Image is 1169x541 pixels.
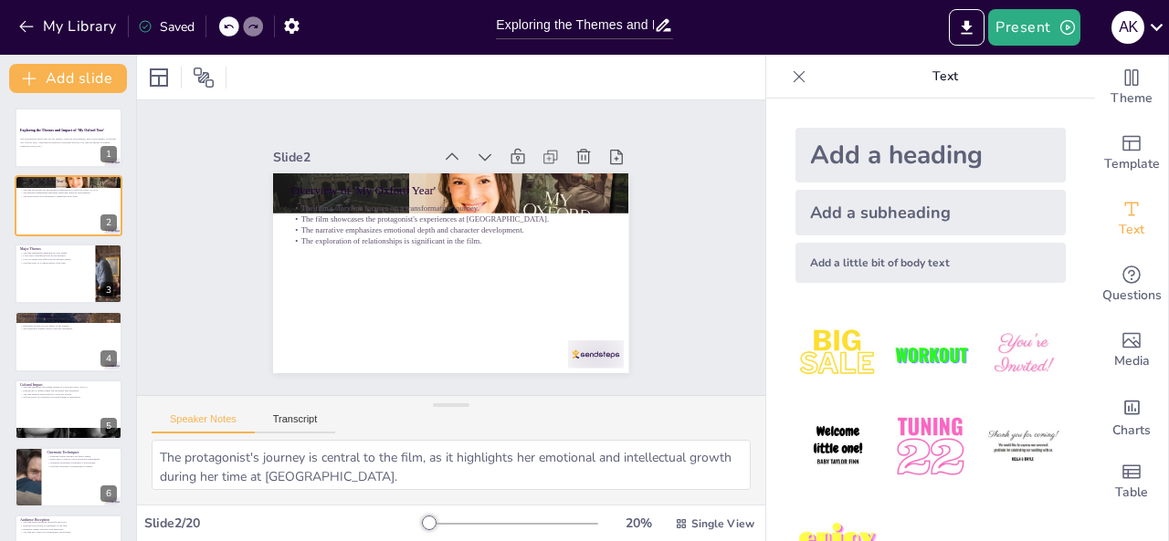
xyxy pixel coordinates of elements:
span: Template [1104,154,1160,174]
p: Cultural Impact [20,381,117,387]
p: The exploration of relationships is significant in the film. [20,194,117,198]
div: A K [1111,11,1144,44]
div: Add text boxes [1095,186,1168,252]
p: The film showcases the protagonist's experiences at [GEOGRAPHIC_DATA]. [291,213,611,224]
div: Layout [144,63,174,92]
div: Get real-time input from your audience [1095,252,1168,317]
div: 2 [100,214,117,231]
div: 6 [15,447,122,507]
div: Add a table [1095,449,1168,515]
button: Speaker Notes [152,413,255,433]
button: A K [1111,9,1144,46]
div: 1 [15,108,122,168]
p: The film illustrates the balance between ambition and relationships. [20,321,117,325]
textarea: The protagonist's journey is central to the film, as it highlights her emotional and intellectual... [152,440,751,490]
p: Relatable themes resonate with audiences. [20,528,117,532]
div: Add charts and graphs [1095,383,1168,449]
div: 4 [15,311,122,371]
img: 4.jpeg [795,404,880,489]
p: Oxford serves as a backdrop for transformative experiences. [20,395,117,399]
p: Audience Reception [20,517,117,523]
div: 6 [100,485,117,502]
p: The film emphasizes ambition as a key theme. [20,251,90,255]
p: Emotional growth is a key aspect of her journey. [20,324,117,328]
p: Cinematic techniques contribute to storytelling. [47,461,117,464]
p: Stunning visuals enhance the film's appeal. [47,454,117,458]
span: Questions [1102,286,1162,306]
p: Overview of 'My Oxford Year' [20,178,117,183]
p: Heartfelt storytelling is a highlight of the film. [20,525,117,528]
p: The film's aesthetics complement its themes. [47,464,117,468]
button: Transcript [255,413,336,433]
p: The narrative emphasizes emotional depth and character development. [291,224,611,235]
p: Cinematic Techniques [47,450,117,455]
img: 6.jpeg [981,404,1066,489]
div: Slide 2 / 20 [144,515,423,532]
span: Theme [1111,88,1153,109]
p: The film highlights the unique culture of [GEOGRAPHIC_DATA]. [20,385,117,389]
img: 3.jpeg [981,312,1066,397]
p: The film has a place in contemporary discussions. [20,531,117,535]
div: 5 [15,380,122,440]
p: Education is a central theme that resonates with audiences. [20,389,117,392]
p: The narrative emphasizes emotional depth and character development. [20,191,117,194]
img: 5.jpeg [888,404,973,489]
p: The film inspires appreciation for personal growth. [20,392,117,396]
div: 2 [15,175,122,235]
img: 2.jpeg [888,312,973,397]
div: 3 [100,282,117,298]
div: Change the overall theme [1095,55,1168,120]
div: 20 % [616,515,660,532]
button: Present [988,9,1079,46]
div: Add a subheading [795,190,1066,235]
div: 5 [100,418,117,434]
p: The film showcases the protagonist's experiences at [GEOGRAPHIC_DATA]. [20,188,117,192]
strong: Exploring the Themes and Impact of 'My Oxford Year' [20,128,104,131]
div: Slide 2 [273,149,431,166]
span: Media [1114,351,1150,371]
span: Single View [691,516,754,531]
button: My Library [14,12,124,41]
p: The film's storyline focuses on a transformative journey. [20,184,117,188]
span: Text [1119,220,1144,240]
button: Export to PowerPoint [949,9,985,46]
p: Text [814,55,1077,99]
input: Insert title [496,12,653,38]
div: 3 [15,244,122,304]
p: Self-discovery is a central aspect of the film. [20,261,90,265]
div: 4 [100,350,117,367]
p: The character's journey reflects real-life challenges. [20,328,117,331]
button: Add slide [9,64,127,93]
span: Table [1115,483,1148,503]
div: Saved [138,18,195,36]
p: The film received mixed reviews from critics. [20,521,117,525]
div: 1 [100,146,117,162]
p: Music plays a crucial role in emotional engagement. [47,458,117,462]
p: Major Themes [20,246,90,252]
div: Add a little bit of body text [795,243,1066,283]
p: Generated with [URL] [20,144,117,148]
div: Add ready made slides [1095,120,1168,186]
div: Add a heading [795,128,1066,182]
p: Love plays a significant role in the narrative. [20,255,90,258]
span: Position [193,67,215,88]
p: Character Development [20,314,117,319]
img: 1.jpeg [795,312,880,397]
div: Add images, graphics, shapes or video [1095,317,1168,383]
span: Charts [1112,421,1151,441]
p: The exploration of relationships is significant in the film. [291,235,611,246]
p: This presentation delves into the key themes, character development, and societal impact of the f... [20,138,117,144]
p: Overview of 'My Oxford Year' [291,182,611,198]
p: Loss is a theme that affects the protagonist deeply. [20,257,90,261]
p: The film's storyline focuses on a transformative journey. [291,203,611,213]
p: The protagonist evolves throughout the film. [20,317,117,321]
